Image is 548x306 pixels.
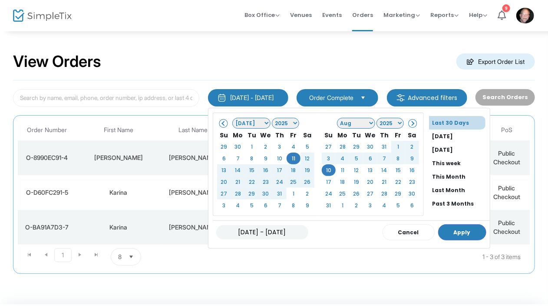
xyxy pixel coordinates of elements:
[336,176,350,188] td: 18
[287,188,300,200] td: 1
[163,223,224,232] div: Fleck
[273,153,287,164] td: 10
[300,129,314,141] th: Sa
[287,141,300,153] td: 4
[350,176,363,188] td: 19
[377,129,391,141] th: Th
[300,164,314,176] td: 19
[245,129,259,141] th: Tu
[363,188,377,200] td: 27
[502,4,510,12] div: 9
[217,164,231,176] td: 13
[336,153,350,164] td: 4
[104,126,133,134] span: First Name
[300,176,314,188] td: 26
[391,176,405,188] td: 22
[79,153,158,162] div: Eileen
[429,143,490,156] li: [DATE]
[456,53,535,70] m-button: Export Order List
[377,141,391,153] td: 31
[231,188,245,200] td: 28
[383,11,420,19] span: Marketing
[18,120,530,245] div: Data table
[405,176,419,188] td: 23
[287,164,300,176] td: 18
[363,129,377,141] th: We
[231,129,245,141] th: Mo
[208,89,288,106] button: [DATE] - [DATE]
[336,200,350,211] td: 1
[429,170,490,183] li: This Month
[217,200,231,211] td: 3
[352,4,373,26] span: Orders
[231,93,274,102] div: [DATE] - [DATE]
[336,164,350,176] td: 11
[383,224,435,240] button: Cancel
[273,200,287,211] td: 7
[363,153,377,164] td: 6
[287,200,300,211] td: 8
[231,141,245,153] td: 30
[79,223,158,232] div: Karina
[405,153,419,164] td: 9
[163,188,224,197] div: Fleck
[245,141,259,153] td: 1
[27,126,67,134] span: Order Number
[245,153,259,164] td: 8
[429,130,490,143] li: [DATE]
[300,153,314,164] td: 12
[377,164,391,176] td: 14
[469,11,487,19] span: Help
[259,176,273,188] td: 23
[217,129,231,141] th: Su
[429,156,490,170] li: This week
[405,129,419,141] th: Sa
[231,200,245,211] td: 4
[322,188,336,200] td: 24
[350,164,363,176] td: 12
[322,200,336,211] td: 31
[336,141,350,153] td: 28
[287,176,300,188] td: 25
[300,200,314,211] td: 9
[405,188,419,200] td: 30
[217,188,231,200] td: 27
[300,141,314,153] td: 5
[259,188,273,200] td: 30
[217,176,231,188] td: 20
[391,188,405,200] td: 29
[290,4,312,26] span: Venues
[429,210,490,224] li: Past 12 Months
[377,188,391,200] td: 28
[217,153,231,164] td: 6
[245,200,259,211] td: 5
[350,141,363,153] td: 29
[273,188,287,200] td: 31
[493,184,520,200] span: Public Checkout
[244,11,280,19] span: Box Office
[391,153,405,164] td: 8
[377,153,391,164] td: 7
[387,89,467,106] m-button: Advanced filters
[336,188,350,200] td: 25
[322,129,336,141] th: Su
[259,153,273,164] td: 9
[273,141,287,153] td: 3
[391,141,405,153] td: 1
[245,188,259,200] td: 29
[501,126,512,134] span: PoS
[217,141,231,153] td: 29
[391,200,405,211] td: 5
[163,153,224,162] div: Overend
[357,93,369,103] button: Select
[350,188,363,200] td: 26
[54,248,72,262] span: Page 1
[363,176,377,188] td: 20
[273,129,287,141] th: Th
[493,150,520,166] span: Public Checkout
[231,176,245,188] td: 21
[125,249,137,265] button: Select
[273,164,287,176] td: 17
[363,141,377,153] td: 30
[309,93,353,102] span: Order Complete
